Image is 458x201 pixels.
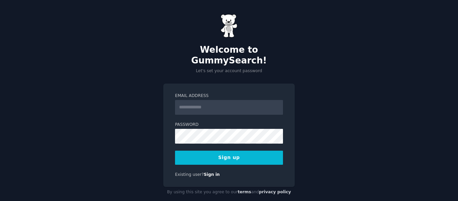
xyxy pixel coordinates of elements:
button: Sign up [175,151,283,165]
a: terms [238,190,251,194]
label: Password [175,122,283,128]
p: Let's set your account password [163,68,295,74]
a: Sign in [204,172,220,177]
span: Existing user? [175,172,204,177]
h2: Welcome to GummySearch! [163,45,295,66]
label: Email Address [175,93,283,99]
div: By using this site you agree to our and [163,187,295,198]
img: Gummy Bear [221,14,237,38]
a: privacy policy [259,190,291,194]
